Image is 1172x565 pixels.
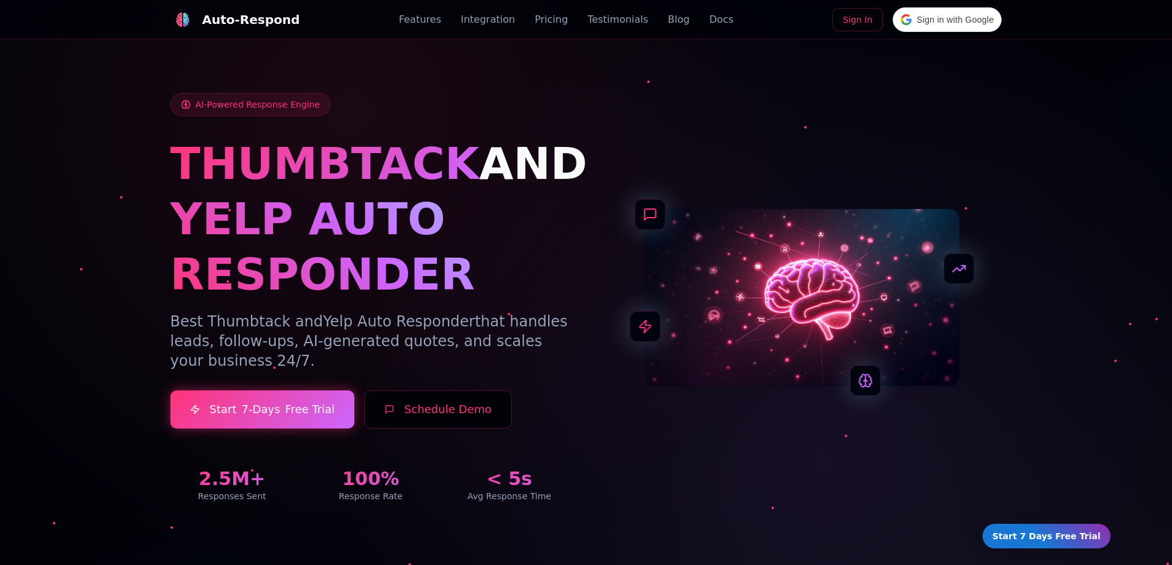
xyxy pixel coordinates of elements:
[170,312,572,371] p: Best Thumbtack and that handles leads, follow-ups, AI-generated quotes, and scales your business ...
[170,468,294,490] div: 2.5M+
[175,12,190,27] img: logo.svg
[644,209,959,386] img: AI Neural Network Brain
[447,468,571,490] div: < 5s
[170,390,355,429] a: Start7-DaysFree Trial
[323,313,475,330] span: Yelp Auto Responder
[535,12,568,27] a: Pricing
[202,11,300,28] div: Auto-Respond
[196,98,320,111] span: AI-Powered Response Engine
[893,7,1002,32] div: Sign in with Google
[170,191,572,302] h1: YELP AUTO RESPONDER
[447,490,571,502] div: Avg Response Time
[241,401,280,418] span: 7-Days
[309,468,433,490] div: 100%
[170,490,294,502] div: Responses Sent
[170,7,300,32] a: Auto-Respond
[709,12,733,27] a: Docs
[983,524,1110,548] a: Start 7 Days Free Trial
[309,490,433,502] div: Response Rate
[668,12,690,27] a: Blog
[832,8,883,31] a: Sign In
[479,138,588,189] span: AND
[364,390,512,429] button: Schedule Demo
[588,12,648,27] a: Testimonials
[399,12,441,27] a: Features
[917,14,994,26] span: Sign in with Google
[170,138,479,189] span: THUMBTACK
[461,12,515,27] a: Integration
